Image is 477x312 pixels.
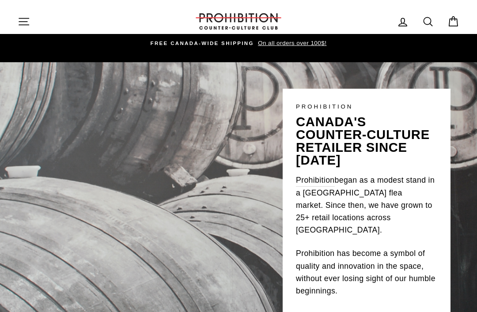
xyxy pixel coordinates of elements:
p: canada's counter-culture retailer since [DATE] [296,116,437,167]
a: FREE CANADA-WIDE SHIPPING On all orders over 100$! [20,38,457,48]
span: FREE CANADA-WIDE SHIPPING [151,41,254,46]
span: On all orders over 100$! [256,40,326,46]
a: Prohibition [296,174,335,187]
p: Prohibition has become a symbol of quality and innovation in the space, without ever losing sight... [296,247,437,297]
p: PROHIBITION [296,102,437,111]
p: began as a modest stand in a [GEOGRAPHIC_DATA] flea market. Since then, we have grown to 25+ reta... [296,174,437,237]
img: PROHIBITION COUNTER-CULTURE CLUB [194,13,283,30]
